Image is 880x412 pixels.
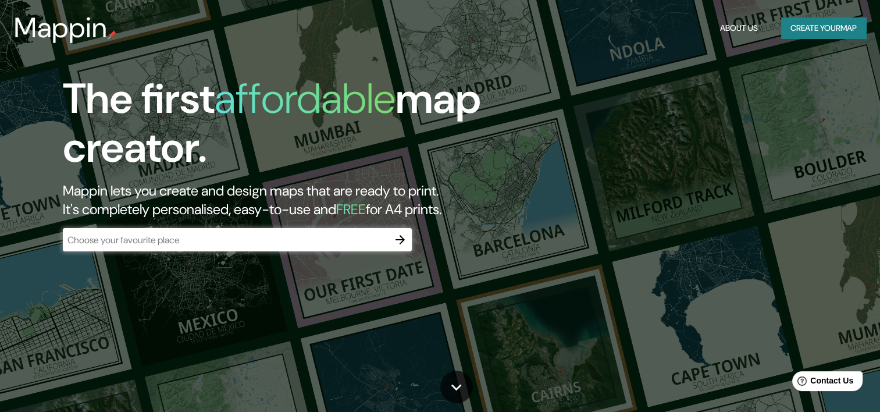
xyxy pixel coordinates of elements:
[63,182,503,219] h2: Mappin lets you create and design maps that are ready to print. It's completely personalised, eas...
[108,30,117,40] img: mappin-pin
[776,367,867,399] iframe: Help widget launcher
[14,12,108,44] h3: Mappin
[63,74,503,182] h1: The first map creator.
[336,200,366,218] h5: FREE
[63,233,389,247] input: Choose your favourite place
[215,72,396,126] h1: affordable
[715,17,763,39] button: About Us
[781,17,866,39] button: Create yourmap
